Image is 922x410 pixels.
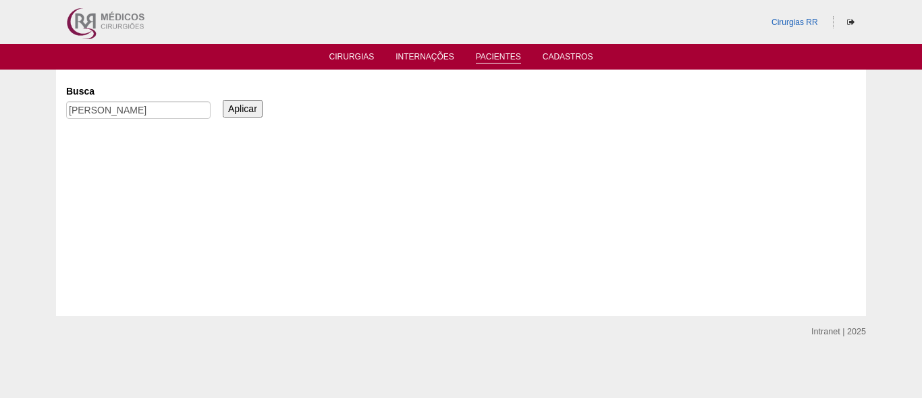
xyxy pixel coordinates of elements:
[223,100,263,118] input: Aplicar
[811,325,866,338] div: Intranet | 2025
[543,52,593,66] a: Cadastros
[66,101,211,119] input: Digite os termos que você deseja procurar.
[329,52,375,66] a: Cirurgias
[66,84,211,98] label: Busca
[396,52,454,66] a: Internações
[847,18,855,26] i: Sair
[771,18,818,27] a: Cirurgias RR
[476,52,521,63] a: Pacientes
